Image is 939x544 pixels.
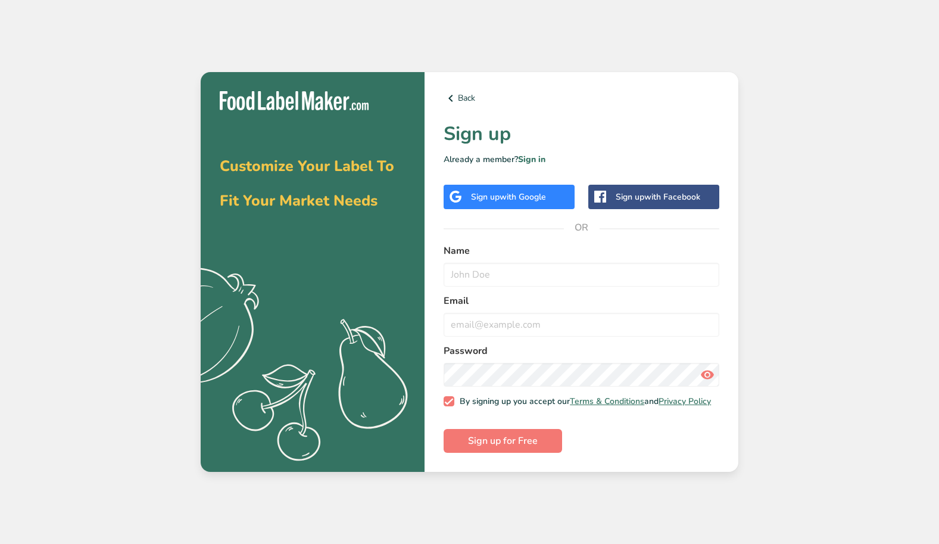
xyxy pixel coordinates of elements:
[444,344,719,358] label: Password
[564,210,600,245] span: OR
[444,313,719,337] input: email@example.com
[444,429,562,453] button: Sign up for Free
[220,91,369,111] img: Food Label Maker
[444,91,719,105] a: Back
[471,191,546,203] div: Sign up
[644,191,700,203] span: with Facebook
[444,294,719,308] label: Email
[518,154,545,165] a: Sign in
[220,156,394,211] span: Customize Your Label To Fit Your Market Needs
[468,434,538,448] span: Sign up for Free
[444,120,719,148] h1: Sign up
[570,396,644,407] a: Terms & Conditions
[659,396,711,407] a: Privacy Policy
[454,396,712,407] span: By signing up you accept our and
[444,153,719,166] p: Already a member?
[616,191,700,203] div: Sign up
[444,263,719,287] input: John Doe
[444,244,719,258] label: Name
[500,191,546,203] span: with Google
